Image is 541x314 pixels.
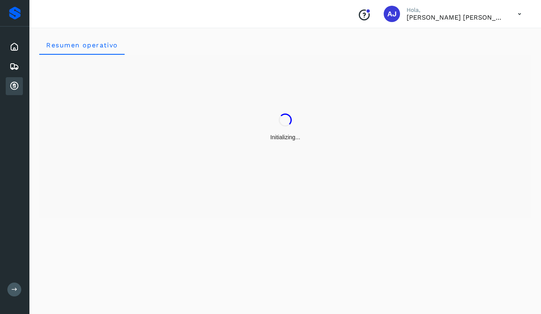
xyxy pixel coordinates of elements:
[6,38,23,56] div: Inicio
[46,41,118,49] span: Resumen operativo
[6,77,23,95] div: Cuentas por cobrar
[407,13,505,21] p: Alejandro Javier Monraz Sansores
[6,58,23,76] div: Embarques
[407,7,505,13] p: Hola,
